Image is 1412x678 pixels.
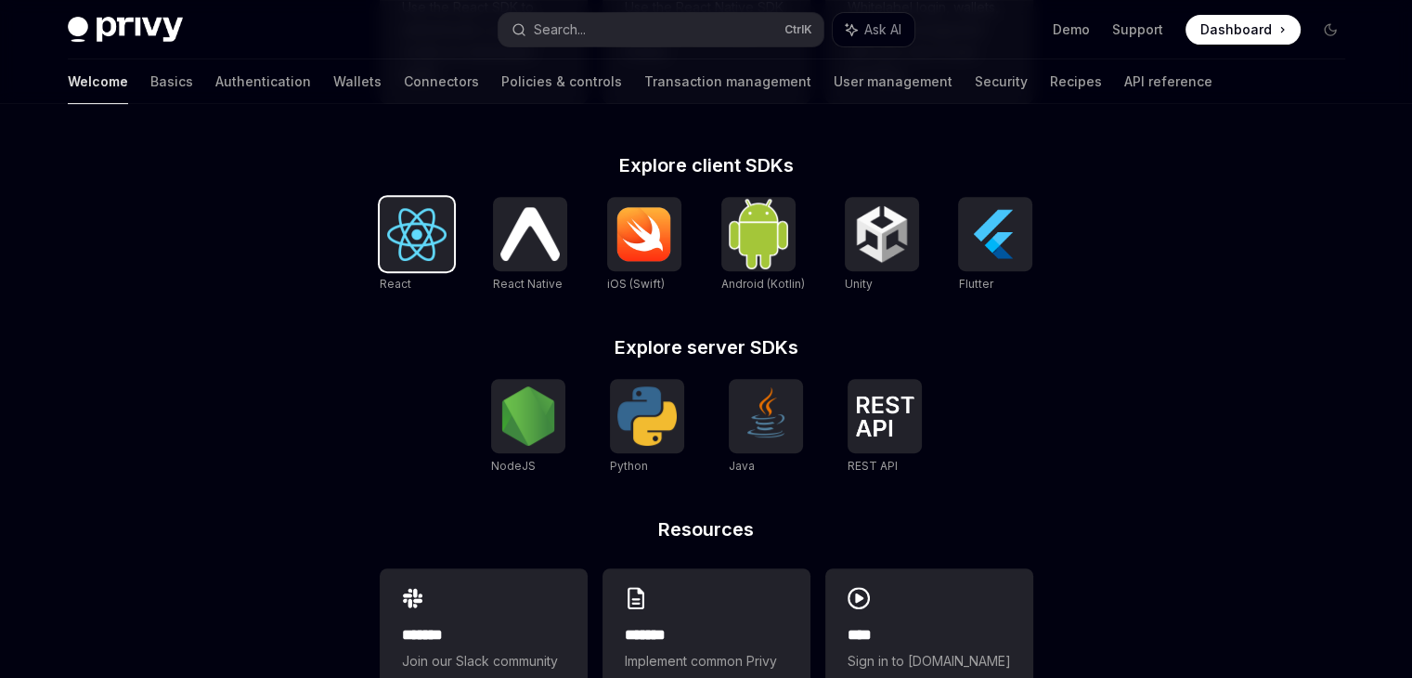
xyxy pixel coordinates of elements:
a: React NativeReact Native [493,197,567,293]
a: API reference [1124,59,1212,104]
a: NodeJSNodeJS [491,379,565,476]
span: Ctrl K [784,22,812,37]
img: Java [736,386,796,446]
a: REST APIREST API [848,379,922,476]
span: React [380,277,411,291]
a: Android (Kotlin)Android (Kotlin) [721,197,805,293]
a: ReactReact [380,197,454,293]
img: NodeJS [499,386,558,446]
a: Welcome [68,59,128,104]
div: Search... [534,19,586,41]
button: Search...CtrlK [499,13,823,46]
h2: Explore client SDKs [380,156,1033,175]
h2: Explore server SDKs [380,338,1033,357]
img: Python [617,386,677,446]
a: Authentication [215,59,311,104]
img: Unity [852,204,912,264]
span: Flutter [958,277,992,291]
span: Dashboard [1200,20,1272,39]
span: iOS (Swift) [607,277,665,291]
span: Java [729,459,755,473]
img: Android (Kotlin) [729,199,788,268]
a: Transaction management [644,59,811,104]
a: User management [834,59,952,104]
span: Python [610,459,648,473]
span: Unity [845,277,873,291]
img: dark logo [68,17,183,43]
span: REST API [848,459,898,473]
a: Dashboard [1185,15,1301,45]
img: Flutter [965,204,1025,264]
a: Support [1112,20,1163,39]
a: Wallets [333,59,382,104]
a: Connectors [404,59,479,104]
h2: Resources [380,520,1033,539]
a: Demo [1053,20,1090,39]
button: Ask AI [833,13,914,46]
button: Toggle dark mode [1315,15,1345,45]
a: Policies & controls [501,59,622,104]
a: PythonPython [610,379,684,476]
a: UnityUnity [845,197,919,293]
a: FlutterFlutter [958,197,1032,293]
a: Security [975,59,1028,104]
a: JavaJava [729,379,803,476]
img: iOS (Swift) [615,206,674,262]
img: React [387,208,447,261]
a: Basics [150,59,193,104]
img: REST API [855,396,914,437]
a: Recipes [1050,59,1102,104]
span: Ask AI [864,20,901,39]
span: Android (Kotlin) [721,277,805,291]
img: React Native [500,207,560,260]
a: iOS (Swift)iOS (Swift) [607,197,681,293]
span: NodeJS [491,459,536,473]
span: React Native [493,277,563,291]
